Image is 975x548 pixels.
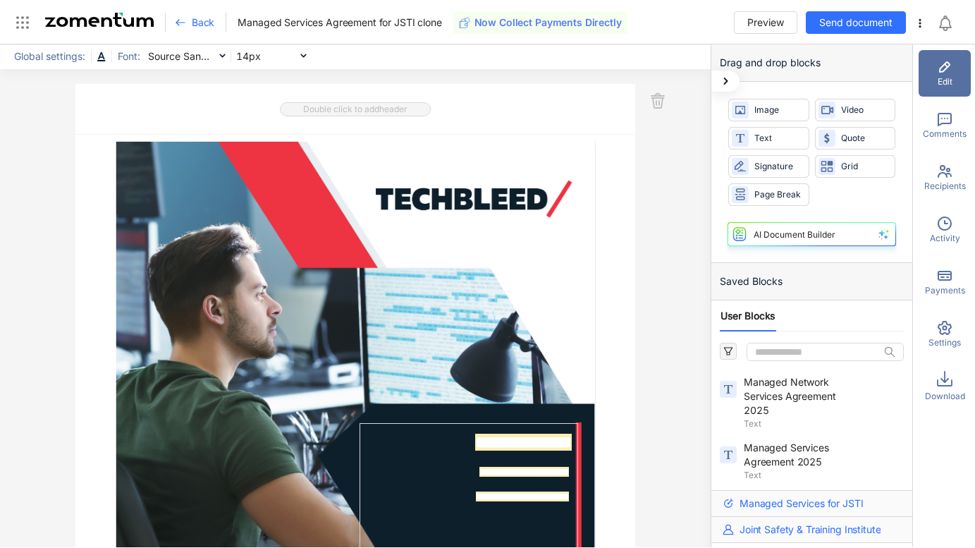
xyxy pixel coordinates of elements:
div: Page Break [728,183,809,206]
span: Recipients [924,180,966,193]
span: Text [744,418,901,430]
span: Video [841,104,889,117]
span: Global settings: [10,49,90,64]
span: Text [744,469,901,482]
div: Activity [919,207,971,253]
img: Zomentum Logo [45,13,154,27]
div: Settings [919,311,971,358]
div: Payments [919,259,971,305]
div: Notifications [937,6,965,39]
span: Send document [819,15,893,30]
span: Back [192,16,214,30]
span: Managed Services Agreement 2025 [744,441,850,469]
div: AI Document Builder [754,229,835,240]
span: Text [754,132,802,145]
span: Page Break [754,188,802,202]
span: User Blocks [720,309,775,323]
span: Download [925,390,965,403]
button: Send document [806,11,906,34]
span: Managed Services for JSTI [740,497,864,511]
div: Edit [919,50,971,97]
div: Saved Blocks [711,263,912,300]
span: Source Sans Pro [148,46,226,67]
button: Now Collect Payments Directly [453,11,627,34]
div: Comments [919,102,971,149]
span: Managed Services Agreement for JSTI clone [238,16,441,30]
div: Recipients [919,154,971,201]
span: Quote [841,132,889,145]
span: Image [754,104,802,117]
span: Signature [754,160,802,173]
div: Managed Network Services Agreement 2025Text [711,372,912,433]
span: Activity [930,232,960,245]
div: Text [728,127,809,150]
span: Grid [841,160,889,173]
span: Preview [747,15,784,30]
span: Now Collect Payments Directly [474,16,622,30]
span: Edit [938,75,952,88]
span: Joint Safety & Training Institute [740,523,881,537]
span: Payments [925,284,965,297]
div: Grid [815,155,896,178]
span: 14px [236,46,307,67]
span: Double click to add header [280,102,431,116]
span: Managed Network Services Agreement 2025 [744,375,850,418]
span: Settings [928,336,961,349]
button: Preview [734,11,797,34]
div: Drag and drop blocks [711,44,912,82]
span: filter [723,346,733,356]
div: Download [919,363,971,410]
button: filter [720,343,737,360]
div: Quote [815,127,896,150]
div: Managed Services Agreement 2025Text [711,438,912,485]
div: Image [728,99,809,121]
span: Comments [923,128,967,140]
div: Signature [728,155,809,178]
div: Video [815,99,896,121]
span: Font: [114,49,145,64]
